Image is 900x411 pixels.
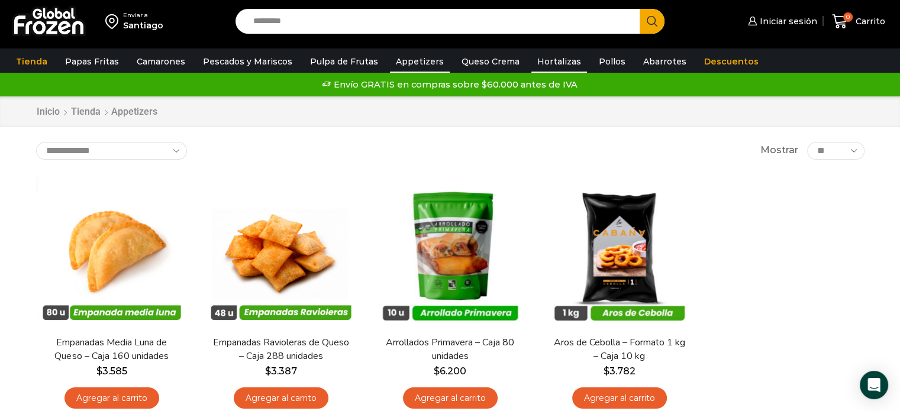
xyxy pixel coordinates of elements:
a: Appetizers [390,50,450,73]
bdi: 3.387 [265,365,297,377]
a: Aros de Cebolla – Formato 1 kg – Caja 10 kg [551,336,687,363]
bdi: 6.200 [434,365,466,377]
div: Open Intercom Messenger [860,371,888,399]
a: Iniciar sesión [745,9,817,33]
a: Camarones [131,50,191,73]
a: Descuentos [698,50,764,73]
a: Hortalizas [531,50,587,73]
a: Agregar al carrito: “Arrollados Primavera - Caja 80 unidades” [403,387,498,409]
h1: Appetizers [111,106,157,117]
button: Search button [640,9,664,34]
span: Iniciar sesión [757,15,817,27]
bdi: 3.782 [604,365,636,377]
span: $ [265,365,271,377]
div: Enviar a [123,11,163,20]
a: Empanadas Media Luna de Queso – Caja 160 unidades [43,336,179,363]
bdi: 3.585 [96,365,127,377]
a: Agregar al carrito: “Empanadas Ravioleras de Queso - Caja 288 unidades” [234,387,328,409]
span: $ [604,365,609,377]
a: Pescados y Mariscos [197,50,298,73]
a: Papas Fritas [59,50,125,73]
span: $ [96,365,102,377]
a: Tienda [10,50,53,73]
a: Agregar al carrito: “Empanadas Media Luna de Queso - Caja 160 unidades” [64,387,159,409]
a: Inicio [36,105,60,119]
a: Pollos [593,50,631,73]
span: Mostrar [760,144,798,157]
img: address-field-icon.svg [105,11,123,31]
span: $ [434,365,440,377]
a: 0 Carrito [829,8,888,35]
a: Pulpa de Frutas [304,50,384,73]
nav: Breadcrumb [36,105,157,119]
a: Abarrotes [637,50,692,73]
a: Agregar al carrito: “Aros de Cebolla - Formato 1 kg - Caja 10 kg” [572,387,667,409]
a: Tienda [70,105,101,119]
a: Queso Crema [456,50,525,73]
select: Pedido de la tienda [36,142,187,160]
a: Arrollados Primavera – Caja 80 unidades [382,336,518,363]
a: Empanadas Ravioleras de Queso – Caja 288 unidades [212,336,349,363]
span: 0 [843,12,853,22]
span: Carrito [853,15,885,27]
div: Santiago [123,20,163,31]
